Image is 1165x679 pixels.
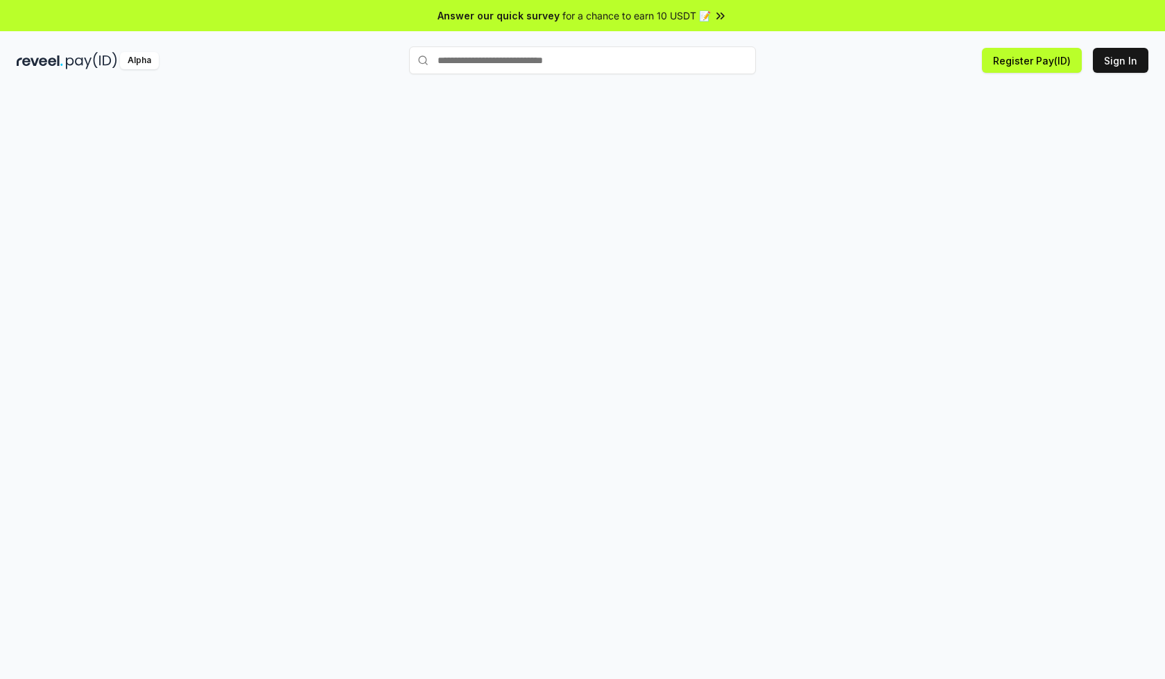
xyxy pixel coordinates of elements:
[438,8,560,23] span: Answer our quick survey
[120,52,159,69] div: Alpha
[17,52,63,69] img: reveel_dark
[1093,48,1148,73] button: Sign In
[982,48,1082,73] button: Register Pay(ID)
[562,8,711,23] span: for a chance to earn 10 USDT 📝
[66,52,117,69] img: pay_id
